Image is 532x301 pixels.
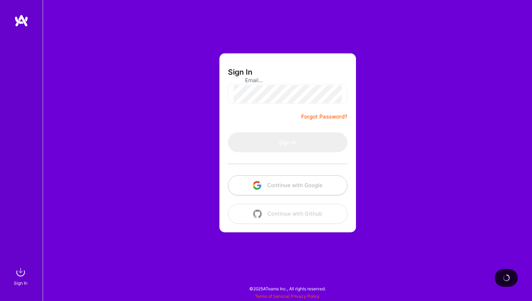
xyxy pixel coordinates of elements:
[253,210,262,218] img: icon
[255,294,288,299] a: Terms of Service
[14,279,27,287] div: Sign In
[301,112,347,121] a: Forgot Password?
[253,181,261,190] img: icon
[43,280,532,297] div: © 2025 ATeams Inc., All rights reserved.
[14,14,28,27] img: logo
[503,274,510,281] img: loading
[228,132,347,152] button: Sign In
[291,294,320,299] a: Privacy Policy
[14,265,28,279] img: sign in
[228,175,347,195] button: Continue with Google
[228,204,347,224] button: Continue with Github
[15,265,28,287] a: sign inSign In
[228,68,252,76] h3: Sign In
[245,71,330,89] input: Email...
[255,294,320,299] span: |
